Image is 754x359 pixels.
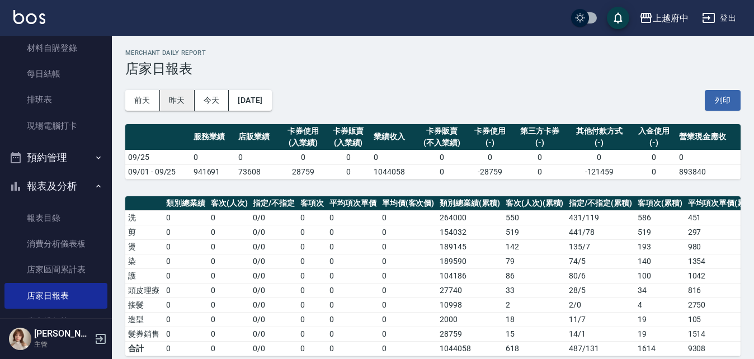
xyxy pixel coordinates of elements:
td: 135 / 7 [566,239,635,254]
td: 0 [327,297,379,312]
td: 0 [208,268,251,283]
td: 74 / 5 [566,254,635,268]
td: 941691 [191,164,236,179]
div: (入業績) [284,137,323,149]
td: 0 [327,254,379,268]
th: 服務業績 [191,124,236,150]
h5: [PERSON_NAME] [34,328,91,339]
h2: Merchant Daily Report [125,49,741,56]
div: 其他付款方式 [570,125,629,137]
td: 0 [163,283,208,297]
h3: 店家日報表 [125,61,741,77]
th: 單均價(客次價) [379,196,437,211]
td: 0 [208,283,251,297]
td: 0 [468,150,513,164]
td: 0 / 0 [250,283,298,297]
td: 0 [298,239,327,254]
td: 0 [235,150,281,164]
td: 519 [503,225,567,239]
a: 排班表 [4,87,107,112]
td: 19 [635,312,685,327]
th: 客項次(累積) [635,196,685,211]
a: 消費分析儀表板 [4,231,107,257]
td: 0 [513,150,568,164]
div: (-) [570,137,629,149]
td: 0 [326,150,371,164]
td: 燙 [125,239,163,254]
button: 列印 [705,90,741,111]
th: 客次(人次) [208,196,251,211]
td: 0 [632,150,677,164]
a: 材料自購登錄 [4,35,107,61]
td: 0 [163,210,208,225]
th: 指定/不指定 [250,196,298,211]
td: 0 [208,327,251,341]
td: 189590 [437,254,503,268]
td: 0 [379,225,437,239]
td: 0 [327,210,379,225]
td: 519 [635,225,685,239]
th: 平均項次單價 [327,196,379,211]
td: 2 [503,297,567,312]
td: 19 [635,327,685,341]
td: 0 [208,225,251,239]
td: 0 [326,164,371,179]
td: 893840 [676,164,741,179]
td: 0 / 0 [250,327,298,341]
td: 0 [281,150,326,164]
td: 0 / 0 [250,210,298,225]
div: 卡券販賣 [418,125,465,137]
td: 11 / 7 [566,312,635,327]
td: 0 [379,268,437,283]
td: 0 [327,283,379,297]
td: 0 [208,254,251,268]
td: 0 [379,312,437,327]
td: 618 [503,341,567,356]
div: (不入業績) [418,137,465,149]
a: 店家日報表 [4,283,107,309]
td: 2000 [437,312,503,327]
td: 頭皮理療 [125,283,163,297]
td: 28759 [281,164,326,179]
td: 79 [503,254,567,268]
td: 0 [327,225,379,239]
td: 09/01 - 09/25 [125,164,191,179]
td: 0 [163,312,208,327]
td: 0 [208,312,251,327]
td: 0 [298,283,327,297]
td: 0 [163,225,208,239]
td: 104186 [437,268,503,283]
a: 現場電腦打卡 [4,113,107,139]
td: 0 [327,327,379,341]
td: 0 [327,341,379,356]
td: 0 / 0 [250,225,298,239]
td: 0 [208,341,251,356]
div: (-) [470,137,510,149]
td: 0 [298,297,327,312]
div: 卡券販賣 [328,125,368,137]
div: 卡券使用 [470,125,510,137]
td: 0 [416,150,468,164]
td: 0 [163,254,208,268]
button: 昨天 [160,90,195,111]
td: 18 [503,312,567,327]
td: 0 [298,210,327,225]
td: 0 [379,254,437,268]
td: 0 [676,150,741,164]
td: 0 [379,327,437,341]
td: 28759 [437,327,503,341]
td: 接髮 [125,297,163,312]
td: 0 [513,164,568,179]
td: 0 [163,268,208,283]
td: 0 [208,210,251,225]
div: (-) [516,137,565,149]
td: 73608 [235,164,281,179]
td: -121459 [567,164,632,179]
td: 15 [503,327,567,341]
td: 0 / 0 [250,268,298,283]
td: 14 / 1 [566,327,635,341]
p: 主管 [34,339,91,349]
td: 0 [208,239,251,254]
table: a dense table [125,124,741,179]
td: 0 [163,341,208,356]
